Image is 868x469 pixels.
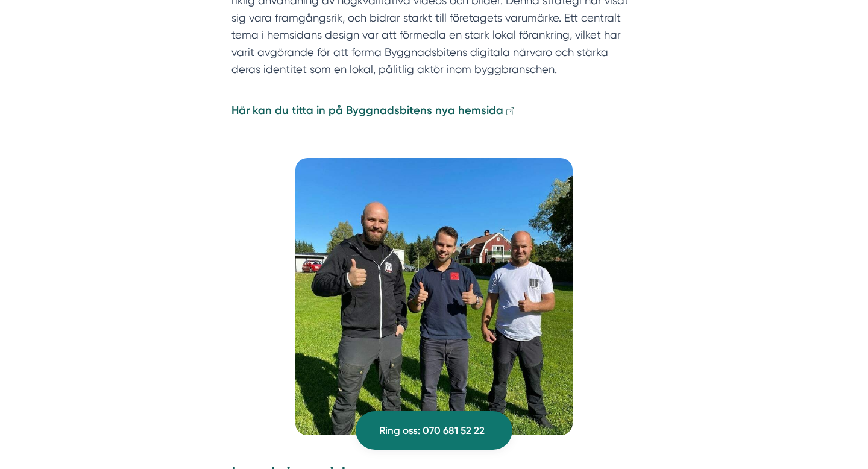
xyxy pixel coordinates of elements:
[379,423,485,439] span: Ring oss: 070 681 52 22
[231,104,503,117] strong: Här kan du titta in på Byggnadsbitens nya hemsida
[356,411,512,450] a: Ring oss: 070 681 52 22
[295,158,573,435] img: Byggnadsbiten
[231,104,516,116] a: Här kan du titta in på Byggnadsbitens nya hemsida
